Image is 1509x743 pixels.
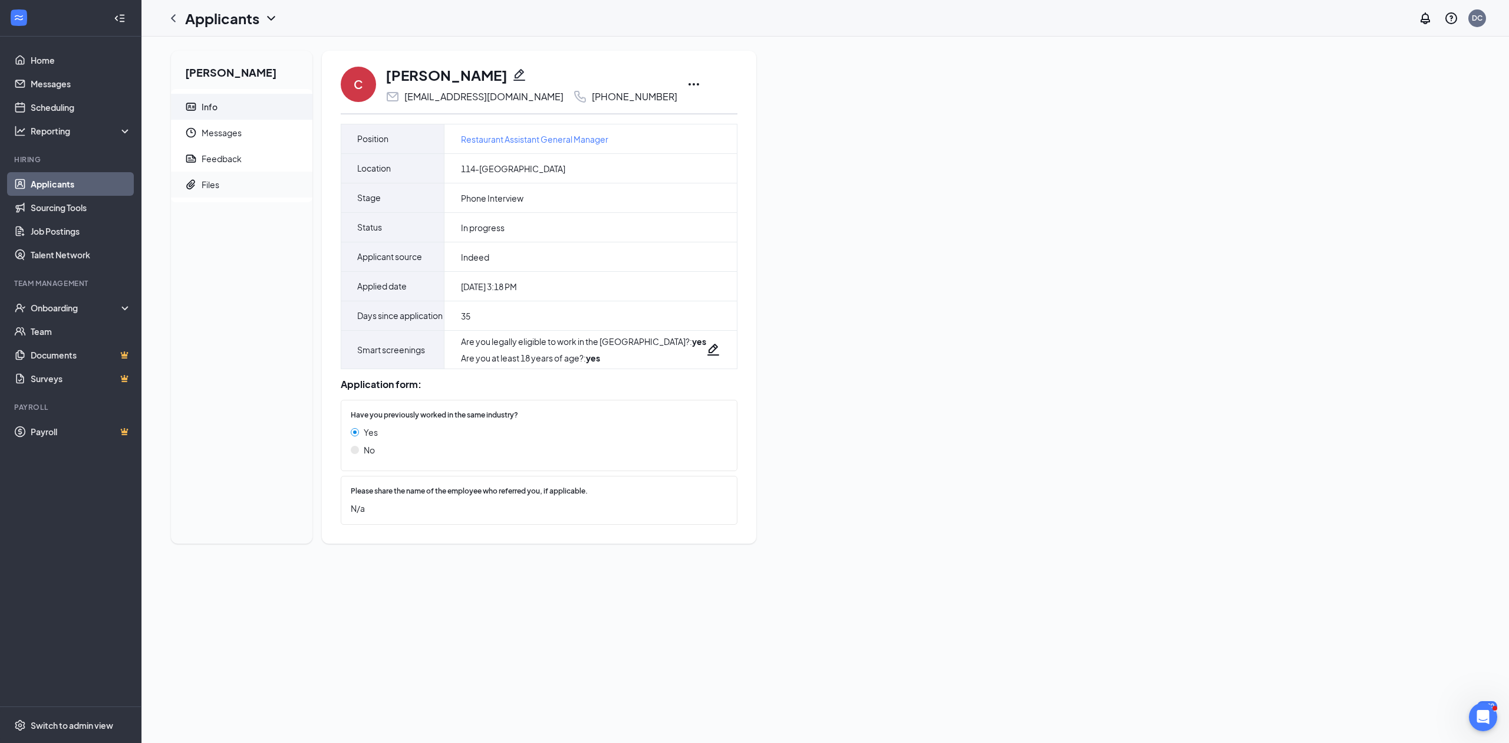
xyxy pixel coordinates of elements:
[31,125,132,137] div: Reporting
[351,486,588,497] span: Please share the name of the employee who referred you, if applicable.
[14,302,26,314] svg: UserCheck
[166,11,180,25] svg: ChevronLeft
[31,719,113,731] div: Switch to admin view
[364,426,378,439] span: Yes
[31,219,131,243] a: Job Postings
[461,281,517,292] span: [DATE] 3:18 PM
[461,352,706,364] div: Are you at least 18 years of age? :
[1444,11,1458,25] svg: QuestionInfo
[461,336,706,347] div: Are you legally eligible to work in the [GEOGRAPHIC_DATA]? :
[1418,11,1432,25] svg: Notifications
[14,402,129,412] div: Payroll
[171,146,312,172] a: ReportFeedback
[692,336,706,347] strong: yes
[357,301,443,330] span: Days since application
[31,343,131,367] a: DocumentsCrown
[354,76,363,93] div: C
[341,379,737,390] div: Application form:
[461,163,565,175] span: 114-[GEOGRAPHIC_DATA]
[171,120,312,146] a: ClockMessages
[351,502,716,515] span: N/a
[1477,701,1497,711] div: 1290
[31,302,121,314] div: Onboarding
[202,120,303,146] span: Messages
[171,94,312,120] a: ContactCardInfo
[461,192,523,204] span: Phone Interview
[185,179,197,190] svg: Paperclip
[386,65,508,85] h1: [PERSON_NAME]
[31,48,131,72] a: Home
[461,251,489,263] span: Indeed
[357,154,391,183] span: Location
[14,125,26,137] svg: Analysis
[364,443,375,456] span: No
[404,91,564,103] div: [EMAIL_ADDRESS][DOMAIN_NAME]
[357,242,422,271] span: Applicant source
[31,367,131,390] a: SurveysCrown
[357,213,382,242] span: Status
[14,719,26,731] svg: Settings
[386,90,400,104] svg: Email
[31,96,131,119] a: Scheduling
[31,172,131,196] a: Applicants
[351,410,518,421] span: Have you previously worked in the same industry?
[461,222,505,234] span: In progress
[357,124,388,153] span: Position
[202,153,242,165] div: Feedback
[202,179,219,190] div: Files
[687,77,701,91] svg: Ellipses
[14,278,129,288] div: Team Management
[114,12,126,24] svg: Collapse
[31,72,131,96] a: Messages
[573,90,587,104] svg: Phone
[357,336,425,364] span: Smart screenings
[586,353,600,363] strong: yes
[461,310,470,322] span: 35
[185,8,259,28] h1: Applicants
[14,154,129,165] div: Hiring
[31,243,131,267] a: Talent Network
[13,12,25,24] svg: WorkstreamLogo
[31,420,131,443] a: PayrollCrown
[357,272,407,301] span: Applied date
[185,153,197,165] svg: Report
[461,133,608,146] a: Restaurant Assistant General Manager
[171,51,312,89] h2: [PERSON_NAME]
[202,101,218,113] div: Info
[31,196,131,219] a: Sourcing Tools
[357,183,381,212] span: Stage
[706,343,720,357] svg: Pencil
[1469,703,1497,731] iframe: Intercom live chat
[1472,13,1482,23] div: DC
[185,127,197,139] svg: Clock
[171,172,312,198] a: PaperclipFiles
[512,68,526,82] svg: Pencil
[592,91,677,103] div: [PHONE_NUMBER]
[185,101,197,113] svg: ContactCard
[31,320,131,343] a: Team
[264,11,278,25] svg: ChevronDown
